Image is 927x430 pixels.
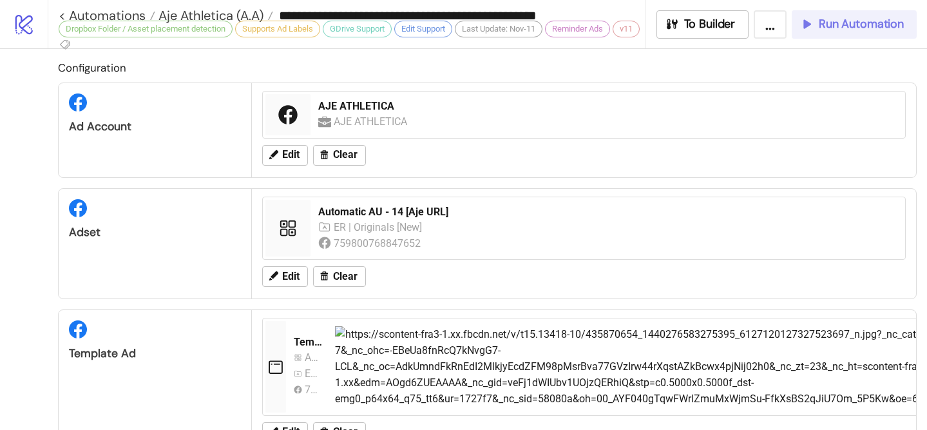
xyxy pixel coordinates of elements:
span: Clear [333,149,358,161]
button: Edit [262,266,308,287]
div: Supports Ad Labels [235,21,320,37]
div: Dropbox Folder / Asset placement detection [59,21,233,37]
div: 759800768847652 [305,382,319,398]
div: Edit Support [394,21,452,37]
div: AJE ATHLETICA [318,99,897,113]
button: Run Automation [792,10,917,39]
div: 759800768847652 [334,235,423,251]
div: Adset [69,225,241,240]
h2: Configuration [58,59,917,76]
span: To Builder [684,17,736,32]
div: GDrive Support [323,21,392,37]
div: Reminder Ads [545,21,610,37]
a: < Automations [59,9,155,22]
div: ER | Originals [New] [305,366,319,382]
span: Edit [282,271,300,282]
span: Clear [333,271,358,282]
div: Template Kitchn2 [294,335,325,349]
button: Clear [313,145,366,166]
div: Automatic AU - 14 [Aje URL] [318,205,897,219]
div: Last Update: Nov-11 [455,21,542,37]
div: Automatic AU 7 [305,349,319,366]
div: Ad Account [69,119,241,134]
button: ... [754,10,787,39]
a: Aje Athletica (A.A) [155,9,273,22]
span: Aje Athletica (A.A) [155,7,263,24]
div: Template Ad [69,346,241,361]
div: AJE ATHLETICA [334,113,410,130]
span: Edit [282,149,300,161]
button: To Builder [656,10,749,39]
span: Run Automation [819,17,904,32]
button: Edit [262,145,308,166]
div: ER | Originals [New] [334,219,425,235]
button: Clear [313,266,366,287]
div: v11 [613,21,640,37]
